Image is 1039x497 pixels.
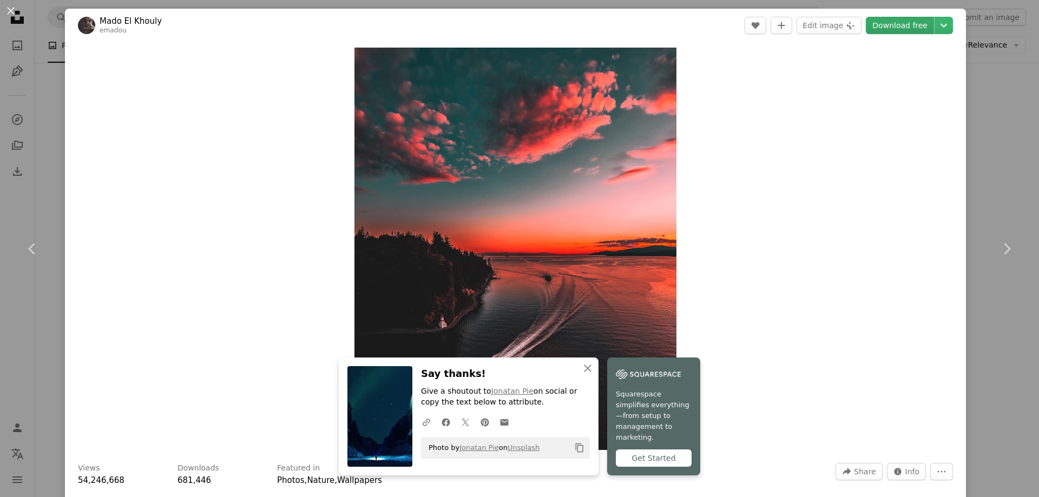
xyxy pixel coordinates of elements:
a: Share on Facebook [436,411,456,433]
img: jetski on body of water [354,48,676,450]
p: Give a shoutout to on social or copy the text below to attribute. [421,386,590,408]
a: Unsplash [508,443,540,452]
a: emadou [100,26,127,34]
a: Mado El Khouly [100,16,162,26]
a: Jonatan Pie [459,443,499,452]
span: Info [905,463,920,480]
a: Jonatan Pie [491,387,534,395]
button: Share this image [836,463,882,480]
h3: Say thanks! [421,366,590,382]
h3: Downloads [177,463,219,474]
a: Squarespace simplifies everything—from setup to management to marketing.Get Started [607,357,700,475]
h3: Featured in [277,463,320,474]
img: Go to Mado El Khouly's profile [78,17,95,34]
a: Share on Pinterest [475,411,495,433]
a: Download free [866,17,934,34]
h3: Views [78,463,100,474]
button: Zoom in on this image [354,48,676,450]
a: Nature [307,475,334,485]
button: More Actions [930,463,953,480]
button: Copy to clipboard [570,439,589,457]
button: Choose download size [935,17,953,34]
a: Share on Twitter [456,411,475,433]
button: Like [745,17,766,34]
span: , [305,475,307,485]
img: file-1747939142011-51e5cc87e3c9 [616,366,681,382]
a: Share over email [495,411,514,433]
button: Edit image [797,17,862,34]
button: Add to Collection [771,17,792,34]
span: Photo by on [423,439,540,456]
span: Share [854,463,876,480]
div: Get Started [616,449,692,467]
a: Wallpapers [337,475,382,485]
span: 54,246,668 [78,475,124,485]
a: Photos [277,475,305,485]
button: Stats about this image [887,463,926,480]
span: Squarespace simplifies everything—from setup to management to marketing. [616,389,692,443]
span: , [334,475,337,485]
span: 681,446 [177,475,211,485]
a: Next [974,197,1039,301]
